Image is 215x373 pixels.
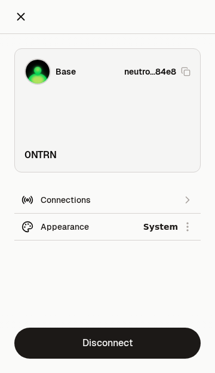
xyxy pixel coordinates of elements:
[56,66,76,78] div: Base
[14,8,27,25] button: Close
[14,328,201,359] button: Disconnect
[14,187,201,214] button: Connections
[26,60,50,84] img: Base
[124,66,191,78] button: neutro...84e8
[14,214,201,241] button: AppearanceSystem
[143,221,178,233] span: System
[124,66,176,78] span: neutro...84e8
[41,194,174,206] div: Connections
[41,221,136,233] div: Appearance
[24,148,191,162] div: 0 NTRN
